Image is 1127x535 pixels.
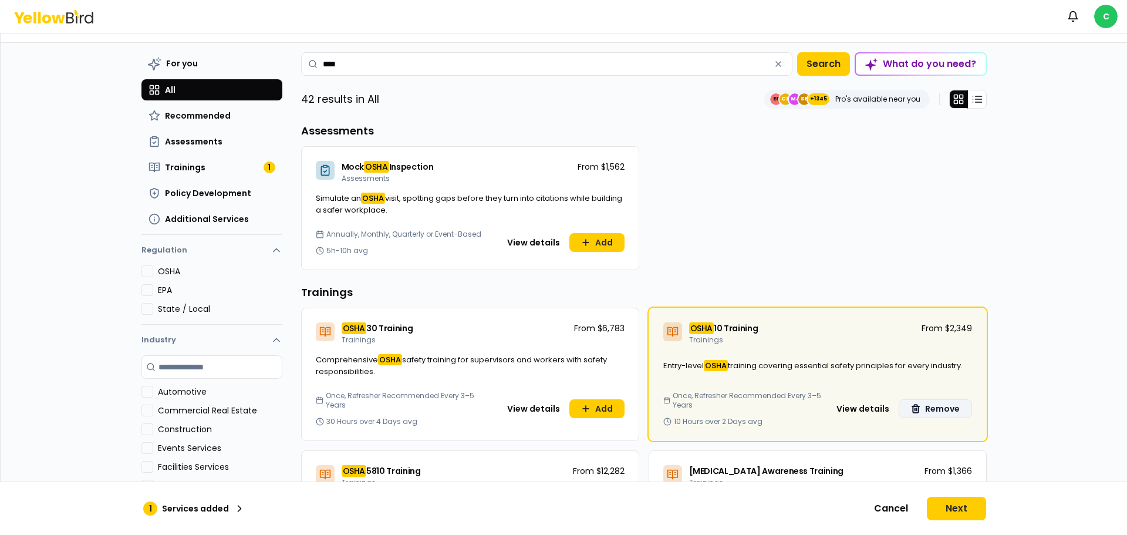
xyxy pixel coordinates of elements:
span: 5h-10h avg [326,246,368,255]
div: What do you need? [856,53,986,75]
p: From $1,562 [578,161,625,173]
span: Inspection [389,161,434,173]
mark: OSHA [689,322,714,334]
div: 1 [143,502,157,516]
label: Automotive [158,386,282,398]
span: Recommended [165,110,231,122]
span: Trainings [689,477,723,487]
label: Commercial Real Estate [158,405,282,416]
p: Pro's available near you [835,95,920,104]
button: Assessments [141,131,282,152]
button: Recommended [141,105,282,126]
button: Add [569,233,625,252]
h3: Assessments [301,123,987,139]
button: View details [829,399,896,418]
mark: OSHA [364,161,389,173]
span: 30 Hours over 4 Days avg [326,417,417,426]
mark: OSHA [361,193,385,204]
p: Services added [162,503,229,514]
p: From $12,282 [573,465,625,477]
span: CE [780,93,791,105]
p: From $1,366 [924,465,972,477]
mark: OSHA [704,360,728,371]
button: Cancel [860,497,922,520]
span: Trainings [689,335,723,345]
span: safety training for supervisors and workers with safety responsibilities. [316,354,607,377]
span: SE [798,93,810,105]
span: Trainings [342,335,376,345]
label: Events Services [158,442,282,454]
h3: Trainings [301,284,987,301]
span: Once, Refresher Recommended Every 3–5 Years [326,391,495,410]
mark: OSHA [378,354,402,365]
label: Facilities Services [158,461,282,473]
span: All [165,84,176,96]
span: 10 Hours over 2 Days avg [674,417,762,426]
span: Trainings [342,477,376,487]
button: Add [569,399,625,418]
span: [MEDICAL_DATA] Awareness Training [689,465,843,477]
button: 1Services added [136,497,252,520]
span: Annually, Monthly, Quarterly or Event-Based [326,230,481,239]
span: Policy Development [165,187,251,199]
button: View details [500,399,567,418]
button: Policy Development [141,183,282,204]
span: C [1094,5,1118,28]
span: Once, Refresher Recommended Every 3–5 Years [673,391,825,410]
span: For you [166,58,198,69]
span: Comprehensive [316,354,378,365]
label: State / Local [158,303,282,315]
label: OSHA [158,265,282,277]
button: Next [927,497,986,520]
span: Assessments [342,173,390,183]
span: Mock [342,161,365,173]
span: 30 Training [366,322,413,334]
span: +1345 [810,93,827,105]
div: 1 [264,161,275,173]
div: Regulation [141,265,282,324]
label: EPA [158,284,282,296]
label: Construction [158,423,282,435]
button: For you [141,52,282,75]
button: Regulation [141,240,282,265]
span: visit, spotting gaps before they turn into citations while building a safer workplace. [316,193,622,216]
span: 10 Training [714,322,758,334]
button: Trainings1 [141,157,282,178]
span: Assessments [165,136,222,147]
mark: OSHA [342,322,367,334]
p: From $2,349 [922,322,972,334]
span: Entry-level [663,360,704,371]
span: Additional Services [165,213,249,225]
label: Food Production [158,480,282,492]
button: View details [500,233,567,252]
span: Simulate an [316,193,361,204]
span: Trainings [165,161,205,173]
span: EE [770,93,782,105]
p: From $6,783 [574,322,625,334]
button: Remove [899,399,972,418]
p: 42 results in All [301,91,379,107]
span: training covering essential safety principles for every industry. [728,360,963,371]
button: Search [797,52,850,76]
button: All [141,79,282,100]
button: What do you need? [855,52,987,76]
button: Additional Services [141,208,282,230]
mark: OSHA [342,465,367,477]
span: 5810 Training [366,465,420,477]
span: MJ [789,93,801,105]
button: Industry [141,325,282,355]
